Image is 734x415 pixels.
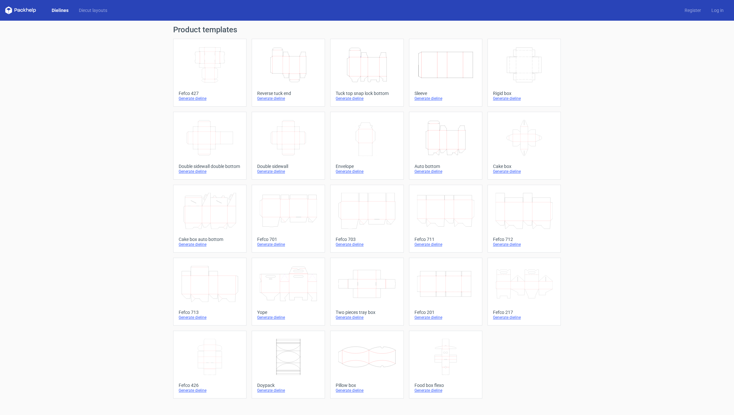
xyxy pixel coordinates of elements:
a: Register [679,7,706,14]
div: Fefco 712 [493,237,555,242]
a: Log in [706,7,729,14]
a: Fefco 711Generate dieline [409,185,482,253]
div: Generate dieline [179,388,241,393]
a: Diecut layouts [74,7,112,14]
div: Fefco 427 [179,91,241,96]
a: Tuck top snap lock bottomGenerate dieline [330,39,404,107]
div: Generate dieline [257,242,320,247]
div: Generate dieline [493,96,555,101]
a: Fefco 427Generate dieline [173,39,246,107]
div: Food box flexo [414,383,477,388]
a: Cake boxGenerate dieline [488,112,561,180]
h1: Product templates [173,26,561,34]
a: Reverse tuck endGenerate dieline [252,39,325,107]
a: Double sidewallGenerate dieline [252,112,325,180]
a: Rigid boxGenerate dieline [488,39,561,107]
div: Generate dieline [257,388,320,393]
div: Generate dieline [179,315,241,320]
div: Fefco 217 [493,310,555,315]
div: Fefco 201 [414,310,477,315]
div: Rigid box [493,91,555,96]
div: Cake box [493,164,555,169]
div: Generate dieline [336,388,398,393]
div: Generate dieline [414,388,477,393]
a: Fefco 201Generate dieline [409,258,482,326]
div: Double sidewall [257,164,320,169]
div: Generate dieline [336,169,398,174]
div: Generate dieline [493,315,555,320]
div: Doypack [257,383,320,388]
div: Reverse tuck end [257,91,320,96]
div: Tuck top snap lock bottom [336,91,398,96]
a: SleeveGenerate dieline [409,39,482,107]
div: Generate dieline [414,242,477,247]
div: Fefco 701 [257,237,320,242]
div: Auto bottom [414,164,477,169]
a: Fefco 703Generate dieline [330,185,404,253]
a: Pillow boxGenerate dieline [330,331,404,399]
a: Double sidewall double bottomGenerate dieline [173,112,246,180]
a: Fefco 701Generate dieline [252,185,325,253]
div: Double sidewall double bottom [179,164,241,169]
div: Generate dieline [257,169,320,174]
div: Generate dieline [179,242,241,247]
a: Two pieces tray boxGenerate dieline [330,258,404,326]
div: Generate dieline [179,96,241,101]
div: Fefco 711 [414,237,477,242]
div: Two pieces tray box [336,310,398,315]
a: Fefco 426Generate dieline [173,331,246,399]
div: Generate dieline [414,315,477,320]
div: Generate dieline [257,96,320,101]
div: Generate dieline [414,96,477,101]
div: Generate dieline [493,169,555,174]
a: Dielines [47,7,74,14]
a: DoypackGenerate dieline [252,331,325,399]
div: Generate dieline [336,96,398,101]
div: Pillow box [336,383,398,388]
a: Food box flexoGenerate dieline [409,331,482,399]
div: Envelope [336,164,398,169]
a: Fefco 712Generate dieline [488,185,561,253]
div: Generate dieline [414,169,477,174]
div: Generate dieline [257,315,320,320]
a: Cake box auto bottomGenerate dieline [173,185,246,253]
div: Generate dieline [493,242,555,247]
div: Generate dieline [336,315,398,320]
div: Generate dieline [336,242,398,247]
div: Yope [257,310,320,315]
a: Auto bottomGenerate dieline [409,112,482,180]
div: Sleeve [414,91,477,96]
a: EnvelopeGenerate dieline [330,112,404,180]
div: Generate dieline [179,169,241,174]
a: Fefco 217Generate dieline [488,258,561,326]
a: YopeGenerate dieline [252,258,325,326]
div: Fefco 713 [179,310,241,315]
div: Cake box auto bottom [179,237,241,242]
a: Fefco 713Generate dieline [173,258,246,326]
div: Fefco 426 [179,383,241,388]
div: Fefco 703 [336,237,398,242]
